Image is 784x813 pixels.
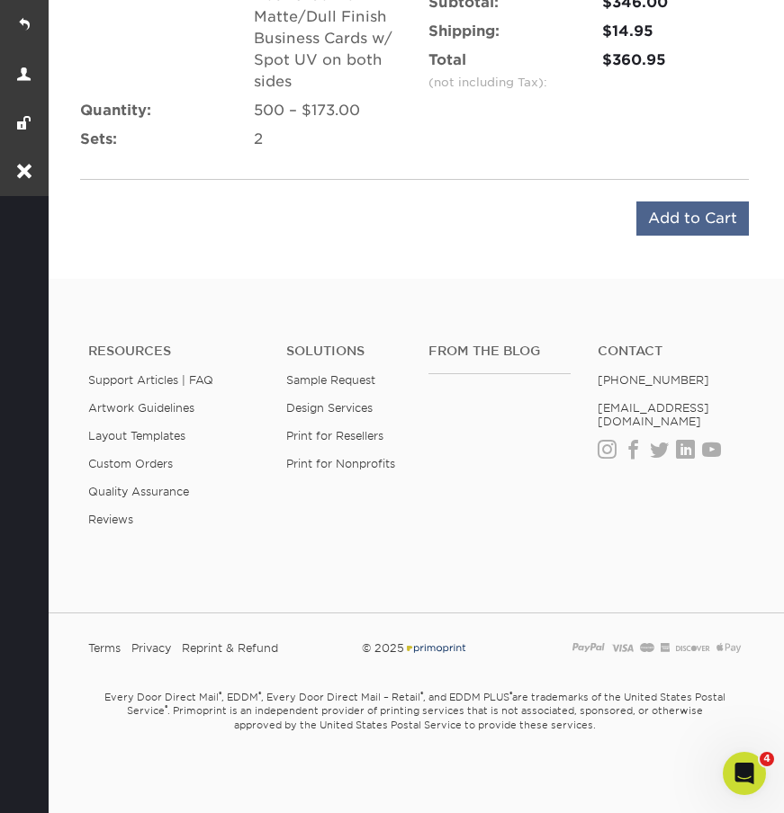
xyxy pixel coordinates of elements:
sup: ® [219,690,221,699]
div: $360.95 [602,49,749,71]
a: Layout Templates [88,429,185,442]
a: Sample Request [286,373,375,387]
label: Sets: [80,129,117,150]
h4: From the Blog [428,344,572,359]
div: $14.95 [602,21,749,42]
a: Contact [598,344,741,359]
small: (not including Tax): [428,76,547,89]
label: Total [428,49,547,93]
a: Quality Assurance [88,485,189,498]
a: Design Services [286,401,373,415]
img: Primoprint [404,641,467,655]
iframe: Intercom live chat [723,752,766,795]
h4: Resources [88,344,259,359]
a: Terms [88,635,121,662]
a: [EMAIL_ADDRESS][DOMAIN_NAME] [598,401,709,428]
a: Artwork Guidelines [88,401,194,415]
div: 500 – $173.00 [254,100,401,121]
a: Reviews [88,513,133,526]
sup: ® [420,690,423,699]
small: Every Door Direct Mail , EDDM , Every Door Direct Mail – Retail , and EDDM PLUS are trademarks of... [59,683,770,777]
span: 4 [760,752,774,766]
h4: Solutions [286,344,401,359]
a: Custom Orders [88,457,173,470]
sup: ® [258,690,261,699]
a: Print for Nonprofits [286,457,395,470]
a: Privacy [131,635,171,662]
sup: ® [165,703,167,712]
iframe: Google Customer Reviews [5,758,153,807]
div: 2 [254,129,401,150]
div: © 2025 [302,635,528,662]
a: Support Articles | FAQ [88,373,213,387]
input: Add to Cart [636,201,749,236]
a: [PHONE_NUMBER] [598,373,709,387]
a: Reprint & Refund [182,635,278,662]
label: Shipping: [428,21,500,42]
sup: ® [509,690,512,699]
a: Print for Resellers [286,429,383,442]
label: Quantity: [80,100,151,121]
